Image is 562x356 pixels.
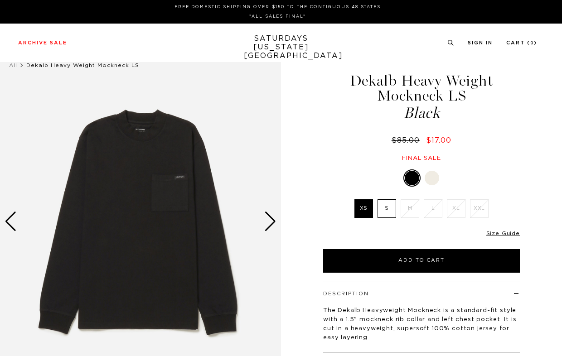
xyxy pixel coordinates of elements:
a: Size Guide [486,231,520,236]
span: $17.00 [426,137,451,144]
del: $85.00 [392,137,423,144]
label: XS [354,199,373,218]
div: Final sale [322,154,521,162]
a: Sign In [468,40,493,45]
small: 0 [530,41,534,45]
h1: Dekalb Heavy Weight Mockneck LS [322,73,521,120]
span: Dekalb Heavy Weight Mockneck LS [26,63,139,68]
a: SATURDAYS[US_STATE][GEOGRAPHIC_DATA] [244,34,319,60]
button: Description [323,291,369,296]
div: Next slide [264,212,276,231]
div: Previous slide [5,212,17,231]
label: S [378,199,396,218]
a: All [9,63,17,68]
button: Add to Cart [323,249,520,273]
a: Archive Sale [18,40,67,45]
p: *ALL SALES FINAL* [22,13,533,20]
p: The Dekalb Heavyweight Mockneck is a standard-fit style with a 1.5" mockneck rib collar and left ... [323,306,520,342]
p: FREE DOMESTIC SHIPPING OVER $150 TO THE CONTIGUOUS 48 STATES [22,4,533,10]
a: Cart (0) [506,40,537,45]
span: Black [322,106,521,120]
